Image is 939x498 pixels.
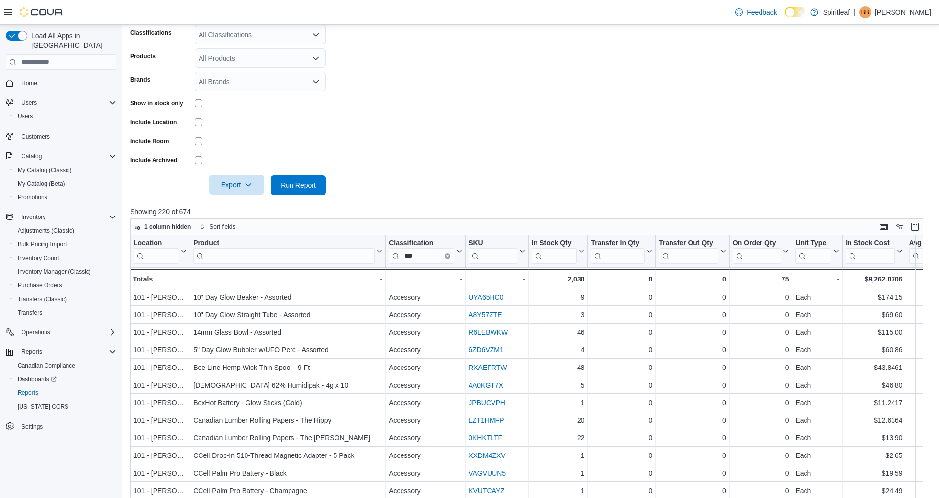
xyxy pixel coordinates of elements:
button: Catalog [2,150,120,163]
a: Home [18,77,41,89]
div: Classification [389,239,454,248]
span: BB [861,6,869,18]
button: Purchase Orders [10,279,120,292]
span: Load All Apps in [GEOGRAPHIC_DATA] [27,31,116,50]
div: 0 [659,485,726,497]
span: Users [18,97,116,108]
div: Totals [133,273,187,285]
span: Feedback [747,7,777,17]
span: Adjustments (Classic) [14,225,116,237]
div: Accessory [389,467,462,479]
div: $24.49 [846,485,902,497]
div: Each [795,485,839,497]
label: Brands [130,76,150,84]
p: | [853,6,855,18]
button: Export [209,175,264,195]
div: 22 [532,432,585,444]
div: 101 - [PERSON_NAME] [134,414,187,426]
span: Reports [18,389,38,397]
a: KVUTCAYZ [469,487,505,495]
button: Users [10,109,120,123]
button: Settings [2,419,120,433]
div: - [469,273,525,285]
div: 0 [733,379,789,391]
a: JPBUCVPH [469,399,505,407]
button: Unit Type [795,239,839,264]
div: 101 - [PERSON_NAME] [134,291,187,303]
a: 4A0KGT7X [469,381,503,389]
div: 0 [591,379,653,391]
div: SKU [469,239,517,248]
span: Sort fields [209,223,235,231]
button: Sort fields [196,221,239,233]
button: Home [2,76,120,90]
div: Accessory [389,432,462,444]
div: 0 [591,344,653,356]
div: 0 [733,414,789,426]
a: My Catalog (Classic) [14,164,76,176]
button: ClassificationClear input [389,239,462,264]
div: 0 [659,344,726,356]
a: Dashboards [10,372,120,386]
label: Include Room [130,137,169,145]
div: Transfer Out Qty [659,239,718,248]
button: Transfers (Classic) [10,292,120,306]
div: In Stock Cost [846,239,894,264]
div: 0 [659,467,726,479]
div: 0 [591,326,653,338]
div: 75 [733,273,789,285]
button: Canadian Compliance [10,359,120,372]
a: A8Y57ZTE [469,311,502,319]
span: Inventory Count [14,252,116,264]
div: $115.00 [846,326,902,338]
div: 0 [591,450,653,461]
div: 101 - [PERSON_NAME] [134,432,187,444]
a: RXAEFRTW [469,364,507,371]
a: Reports [14,387,42,399]
a: Feedback [731,2,781,22]
div: $19.59 [846,467,902,479]
div: 9 [532,291,585,303]
span: Home [18,77,116,89]
div: 0 [659,362,726,373]
div: 20 [532,414,585,426]
div: In Stock Qty [532,239,577,248]
span: Catalog [18,151,116,162]
span: Bulk Pricing Import [18,240,67,248]
button: Enter fullscreen [909,221,921,233]
button: 1 column hidden [131,221,195,233]
a: Purchase Orders [14,280,66,291]
button: Reports [10,386,120,400]
span: Bulk Pricing Import [14,238,116,250]
div: Accessory [389,485,462,497]
div: Each [795,397,839,409]
div: Each [795,362,839,373]
div: 101 - [PERSON_NAME] [134,485,187,497]
button: On Order Qty [733,239,789,264]
div: On Order Qty [733,239,782,248]
label: Classifications [130,29,172,37]
div: [DEMOGRAPHIC_DATA] 62% Humidipak - 4g x 10 [193,379,382,391]
button: Clear input [445,253,450,259]
div: 5" Day Glow Bubbler w/UFO Perc - Assorted [193,344,382,356]
a: Transfers (Classic) [14,293,70,305]
a: Canadian Compliance [14,360,79,371]
a: 0KHKTLTF [469,434,502,442]
button: Customers [2,129,120,143]
div: 0 [591,485,653,497]
span: 1 column hidden [144,223,191,231]
span: Dashboards [14,373,116,385]
div: Classification [389,239,454,264]
div: 0 [659,379,726,391]
button: Catalog [18,151,45,162]
span: Inventory Count [18,254,59,262]
button: Product [193,239,382,264]
a: Bulk Pricing Import [14,238,71,250]
a: Users [14,110,37,122]
div: Location [134,239,179,248]
div: Each [795,467,839,479]
div: 101 - [PERSON_NAME] [134,397,187,409]
div: Canadian Lumber Rolling Papers - The [PERSON_NAME] [193,432,382,444]
span: Inventory [22,213,45,221]
div: 101 - [PERSON_NAME] [134,362,187,373]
